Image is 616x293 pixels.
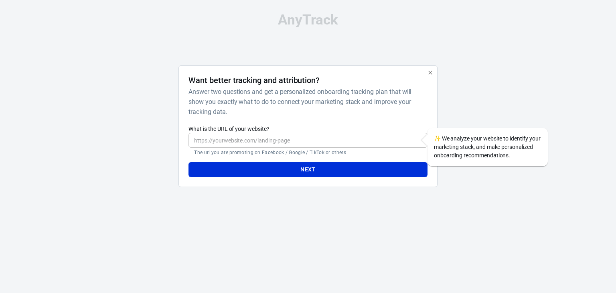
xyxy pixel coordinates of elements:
input: https://yourwebsite.com/landing-page [188,133,427,148]
button: Next [188,162,427,177]
h4: Want better tracking and attribution? [188,75,320,85]
iframe: Intercom live chat [589,254,608,273]
div: AnyTrack [107,13,509,27]
p: The url you are promoting on Facebook / Google / TikTok or others [194,149,421,156]
span: sparkles [434,135,441,142]
label: What is the URL of your website? [188,125,427,133]
h6: Answer two questions and get a personalized onboarding tracking plan that will show you exactly w... [188,87,424,117]
div: We analyze your website to identify your marketing stack, and make personalized onboarding recomm... [428,128,548,166]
